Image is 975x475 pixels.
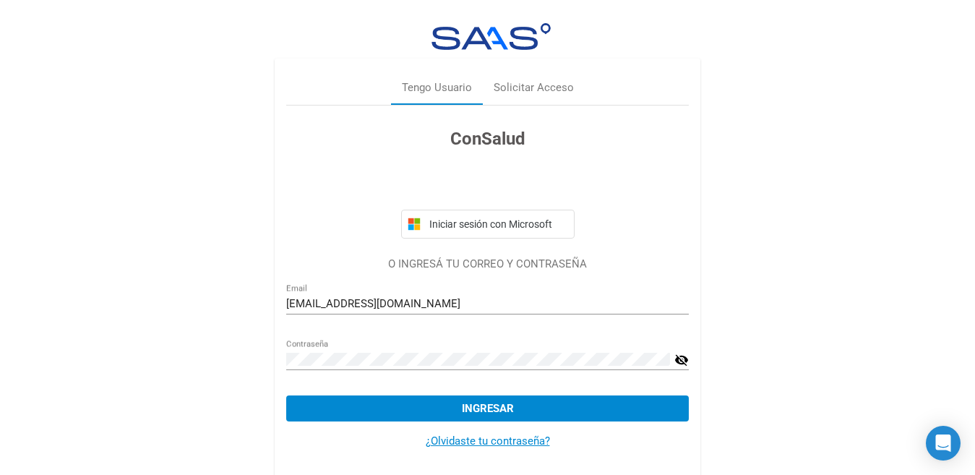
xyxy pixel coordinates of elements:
p: O INGRESÁ TU CORREO Y CONTRASEÑA [286,256,689,273]
mat-icon: visibility_off [674,351,689,369]
div: Open Intercom Messenger [926,426,961,461]
iframe: Botón Iniciar sesión con Google [394,168,582,200]
button: Ingresar [286,395,689,421]
span: Ingresar [462,402,514,415]
div: Tengo Usuario [402,80,472,96]
button: Iniciar sesión con Microsoft [401,210,575,239]
a: ¿Olvidaste tu contraseña? [426,435,550,448]
span: Iniciar sesión con Microsoft [426,218,568,230]
div: Solicitar Acceso [494,80,574,96]
h3: ConSalud [286,126,689,152]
